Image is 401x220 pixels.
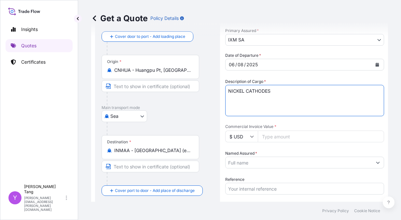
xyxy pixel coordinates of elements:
[237,61,244,69] div: month,
[21,59,46,65] p: Certificates
[244,61,246,69] div: /
[225,52,261,59] span: Date of Departure
[114,67,191,73] input: Origin
[91,13,148,24] p: Get a Quote
[372,59,382,70] button: Calendar
[150,15,179,22] p: Policy Details
[24,184,64,195] p: [PERSON_NAME] Tang
[102,161,199,172] input: Text to appear on certificate
[226,157,372,168] input: Full name
[115,187,195,194] span: Cover port to door - Add place of discharge
[228,61,235,69] div: day,
[235,61,237,69] div: /
[102,80,199,92] input: Text to appear on certificate
[102,185,203,196] button: Cover port to door - Add place of discharge
[225,124,384,129] span: Commercial Invoice Value
[21,42,36,49] p: Quotes
[107,139,131,145] div: Destination
[372,157,384,168] button: Show suggestions
[225,34,384,46] button: IXM SA
[102,110,147,122] button: Select transport
[107,59,121,64] div: Origin
[225,150,257,157] label: Named Assured
[258,131,384,142] input: Type amount
[114,147,191,154] input: Destination
[21,26,38,33] p: Insights
[246,61,258,69] div: year,
[354,208,380,213] a: Cookie Notice
[13,195,17,201] span: Y
[225,176,244,183] label: Reference
[6,23,73,36] a: Insights
[6,55,73,69] a: Certificates
[225,183,384,195] input: Your internal reference
[24,196,64,212] p: [PERSON_NAME][EMAIL_ADDRESS][PERSON_NAME][DOMAIN_NAME]
[225,78,266,85] label: Description of Cargo
[228,37,244,43] span: IXM SA
[6,39,73,52] a: Quotes
[102,105,214,110] p: Main transport mode
[115,33,185,40] span: Cover door to port - Add loading place
[110,113,118,119] span: Sea
[322,208,349,213] a: Privacy Policy
[102,31,193,42] button: Cover door to port - Add loading place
